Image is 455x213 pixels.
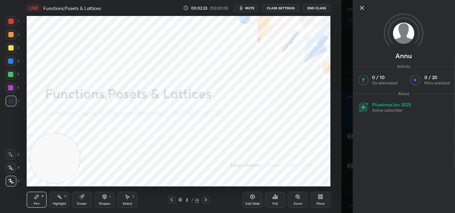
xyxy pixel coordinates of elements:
div: Highlight [53,202,66,205]
p: Annu [395,53,412,58]
div: / [192,198,194,202]
div: P [42,195,44,198]
button: CLASS SETTINGS [262,4,299,12]
div: Eraser [77,202,87,205]
div: 4 [5,56,19,66]
div: 26 [195,197,199,203]
div: LIVE [27,4,41,12]
div: 5 [5,69,19,80]
div: C [5,149,20,160]
div: Select [123,202,132,205]
div: 2 [6,29,19,40]
p: Active subscriber [372,108,411,113]
div: Z [6,176,20,186]
div: 1 [6,16,19,27]
div: X [5,162,20,173]
div: Poll [272,202,278,205]
div: S [132,195,134,198]
p: 0 / 20 [424,74,450,80]
p: Mins watched [424,80,450,86]
p: Qs attempted [372,80,397,86]
button: mute [234,4,258,12]
button: End Class [303,4,330,12]
p: Plus since Jun 2025 [372,102,411,108]
div: L [110,195,112,198]
span: mute [245,6,254,10]
p: 0 / 10 [372,74,397,80]
div: 2 [184,198,190,202]
div: 6 [5,82,19,93]
div: H [64,195,66,198]
div: Add Slide [245,202,260,205]
div: More [316,202,325,205]
div: Shapes [99,202,110,205]
div: 3 [6,43,19,53]
div: 7 [6,96,19,106]
div: Pen [34,202,40,205]
span: About [395,91,412,96]
div: Zoom [293,202,302,205]
h4: Functions,Posets & Lattices [43,5,101,11]
span: Activity [394,64,414,69]
img: default.png [393,23,414,44]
